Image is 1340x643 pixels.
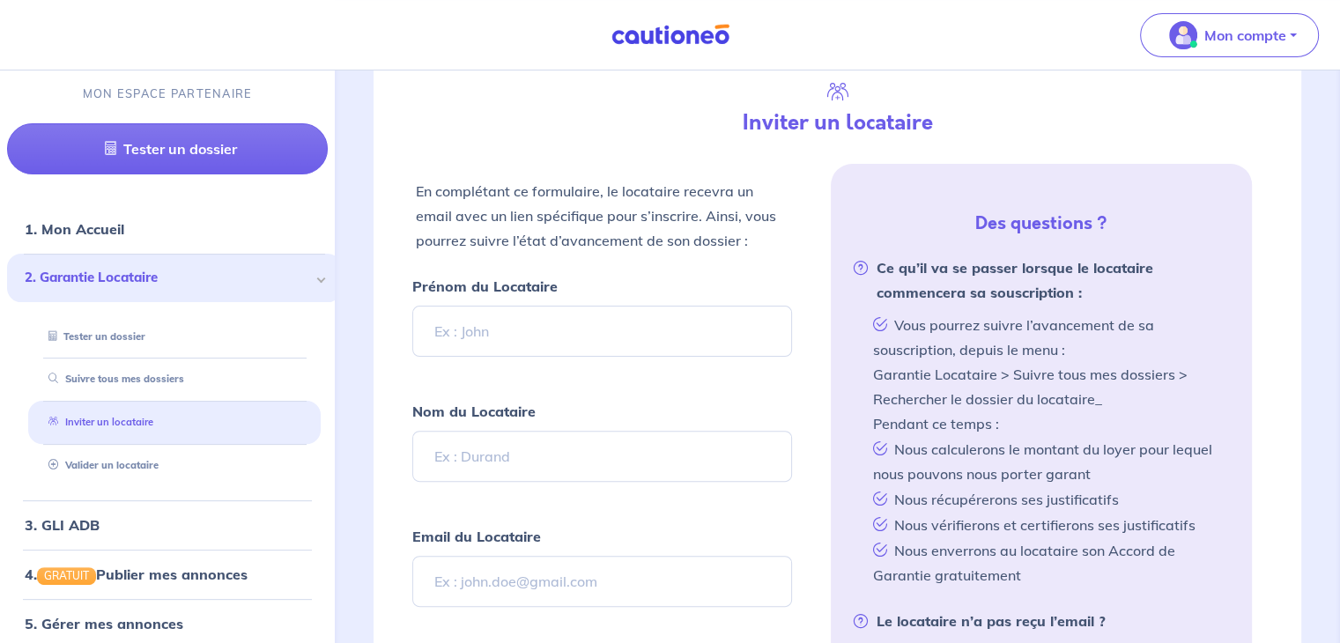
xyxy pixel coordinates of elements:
[28,451,321,480] div: Valider un locataire
[7,606,328,641] div: 5. Gérer mes annonces
[7,123,328,174] a: Tester un dossier
[866,537,1231,588] li: Nous enverrons au locataire son Accord de Garantie gratuitement
[25,516,100,534] a: 3. GLI ADB
[412,528,541,545] strong: Email du Locataire
[416,179,788,253] p: En complétant ce formulaire, le locataire recevra un email avec un lien spécifique pour s’inscrir...
[866,312,1231,436] li: Vous pourrez suivre l’avancement de sa souscription, depuis le menu : Garantie Locataire > Suivre...
[412,403,536,420] strong: Nom du Locataire
[604,24,737,46] img: Cautioneo
[1204,25,1286,46] p: Mon compte
[412,277,558,295] strong: Prénom du Locataire
[41,330,145,343] a: Tester un dossier
[621,110,1053,136] h4: Inviter un locataire
[7,211,328,247] div: 1. Mon Accueil
[7,507,328,543] div: 3. GLI ADB
[28,365,321,394] div: Suivre tous mes dossiers
[83,85,253,102] p: MON ESPACE PARTENAIRE
[7,557,328,592] div: 4.GRATUITPublier mes annonces
[838,213,1245,234] h5: Des questions ?
[866,486,1231,512] li: Nous récupérerons ses justificatifs
[852,255,1231,305] strong: Ce qu’il va se passer lorsque le locataire commencera sa souscription :
[41,373,184,385] a: Suivre tous mes dossiers
[41,459,159,471] a: Valider un locataire
[1140,13,1319,57] button: illu_account_valid_menu.svgMon compte
[25,268,311,288] span: 2. Garantie Locataire
[412,431,791,482] input: Ex : Durand
[25,615,183,632] a: 5. Gérer mes annonces
[25,565,248,583] a: 4.GRATUITPublier mes annonces
[852,609,1106,633] strong: Le locataire n’a pas reçu l’email ?
[28,408,321,437] div: Inviter un locataire
[1169,21,1197,49] img: illu_account_valid_menu.svg
[412,306,791,357] input: Ex : John
[28,322,321,351] div: Tester un dossier
[412,556,791,607] input: Ex : john.doe@gmail.com
[41,416,153,428] a: Inviter un locataire
[866,512,1231,537] li: Nous vérifierons et certifierons ses justificatifs
[25,220,124,238] a: 1. Mon Accueil
[7,254,342,302] div: 2. Garantie Locataire
[866,436,1231,486] li: Nous calculerons le montant du loyer pour lequel nous pouvons nous porter garant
